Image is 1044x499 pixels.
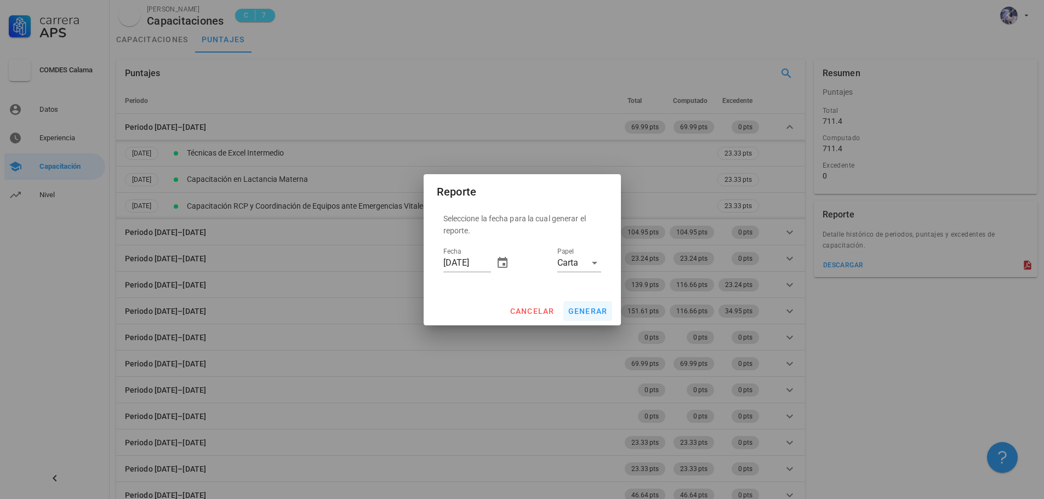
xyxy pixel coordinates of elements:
button: generar [563,301,612,321]
button: cancelar [505,301,558,321]
span: generar [568,307,608,316]
div: Carta [557,258,578,268]
p: Seleccione la fecha para la cual generar el reporte. [443,213,601,237]
label: Fecha [443,248,461,256]
label: Papel [557,248,574,256]
div: PapelCarta [557,254,601,272]
span: cancelar [509,307,554,316]
div: Reporte [437,183,477,200]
